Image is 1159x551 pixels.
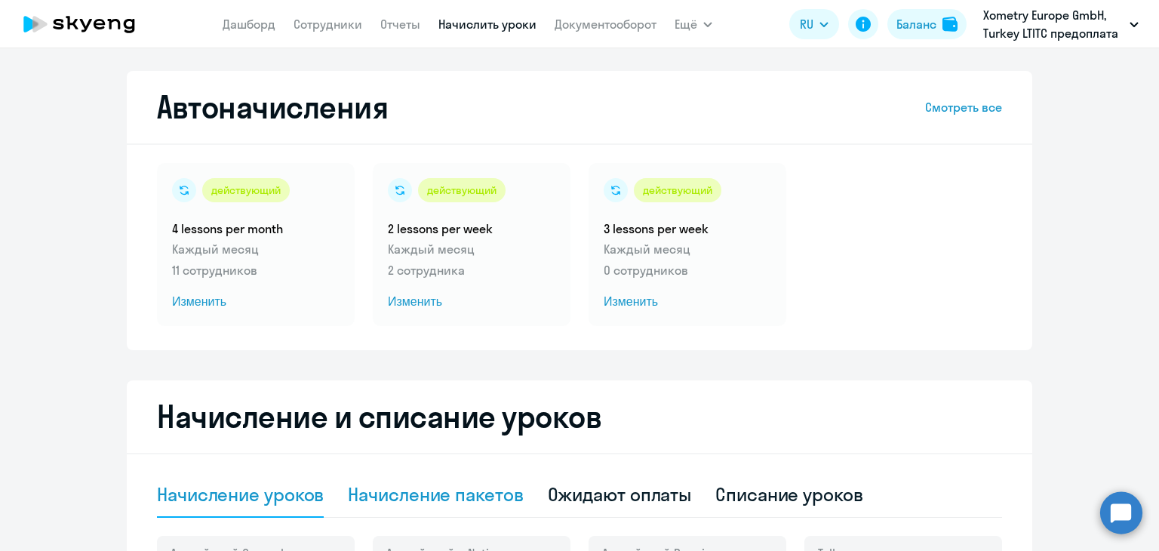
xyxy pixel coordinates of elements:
p: Xometry Europe GmbH, Turkey LTITC предоплата (временно) [983,6,1124,42]
div: действующий [634,178,721,202]
div: Баланс [896,15,936,33]
span: Изменить [388,293,555,311]
a: Дашборд [223,17,275,32]
p: 2 сотрудника [388,261,555,279]
a: Начислить уроки [438,17,536,32]
span: Изменить [172,293,340,311]
a: Смотреть все [925,98,1002,116]
div: действующий [418,178,506,202]
button: Ещё [675,9,712,39]
p: Каждый месяц [172,240,340,258]
button: Xometry Europe GmbH, Turkey LTITC предоплата (временно) [976,6,1146,42]
div: Ожидают оплаты [548,482,692,506]
a: Сотрудники [294,17,362,32]
h5: 3 lessons per week [604,220,771,237]
div: Начисление пакетов [348,482,523,506]
div: Начисление уроков [157,482,324,506]
a: Документооборот [555,17,656,32]
p: 11 сотрудников [172,261,340,279]
h2: Автоначисления [157,89,388,125]
h5: 4 lessons per month [172,220,340,237]
img: balance [942,17,958,32]
button: RU [789,9,839,39]
button: Балансbalance [887,9,967,39]
h5: 2 lessons per week [388,220,555,237]
span: Ещё [675,15,697,33]
div: действующий [202,178,290,202]
p: Каждый месяц [388,240,555,258]
span: RU [800,15,813,33]
a: Отчеты [380,17,420,32]
p: 0 сотрудников [604,261,771,279]
p: Каждый месяц [604,240,771,258]
span: Изменить [604,293,771,311]
div: Списание уроков [715,482,863,506]
h2: Начисление и списание уроков [157,399,1002,435]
